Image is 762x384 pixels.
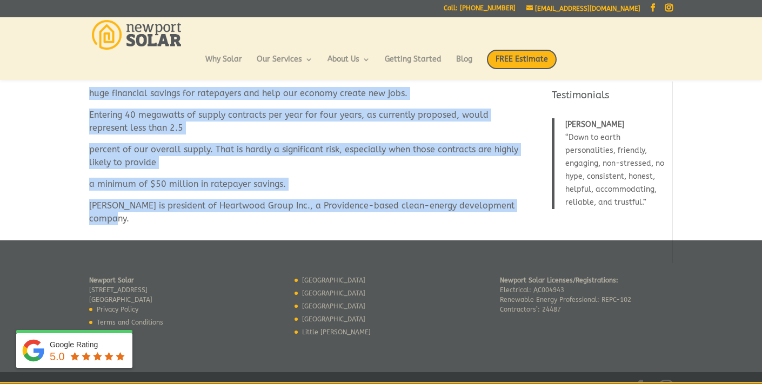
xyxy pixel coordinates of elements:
div: Google Rating [50,339,127,350]
a: Terms and Conditions [97,319,163,326]
a: [EMAIL_ADDRESS][DOMAIN_NAME] [526,5,640,12]
a: Call: [PHONE_NUMBER] [444,5,516,16]
p: percent of our overall supply. That is hardly a significant risk, especially when those contracts... [89,143,519,178]
strong: Newport Solar [89,277,134,284]
p: [PERSON_NAME] is president of Heartwood Group Inc., a Providence-based clean-energy development c... [89,199,519,225]
p: Electrical: AC004943 Renewable Energy Professional: REPC-102 Contractors’: 24487 [500,275,631,314]
a: FREE Estimate [487,50,557,80]
a: About Us [327,56,370,74]
span: FREE Estimate [487,50,557,69]
a: Our Services [257,56,313,74]
img: Newport Solar | Solar Energy Optimized. [92,20,181,50]
p: Entering 40 megawatts of supply contracts per year for four years, as currently proposed, would r... [89,109,519,143]
a: [GEOGRAPHIC_DATA] [302,302,365,310]
a: [GEOGRAPHIC_DATA] [302,289,365,297]
h4: Testimonials [552,89,666,107]
a: Why Solar [205,56,242,74]
a: Little [PERSON_NAME] [302,328,371,336]
a: Privacy Policy [97,306,138,313]
a: Getting Started [385,56,442,74]
a: Blog [456,56,472,74]
strong: Newport Solar Licenses/Registrations: [500,277,618,284]
blockquote: Down to earth personalities, friendly, engaging, non-stressed, no hype, consistent, honest, helpf... [552,118,666,209]
span: [PERSON_NAME] [565,120,624,129]
p: [STREET_ADDRESS] [GEOGRAPHIC_DATA] [89,275,163,305]
p: a minimum of $50 million in ratepayer savings. [89,178,519,199]
a: [GEOGRAPHIC_DATA] [302,315,365,323]
a: [GEOGRAPHIC_DATA] [302,277,365,284]
p: huge financial savings for ratepayers and help our economy create new jobs. [89,87,519,109]
span: 5.0 [50,351,65,362]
